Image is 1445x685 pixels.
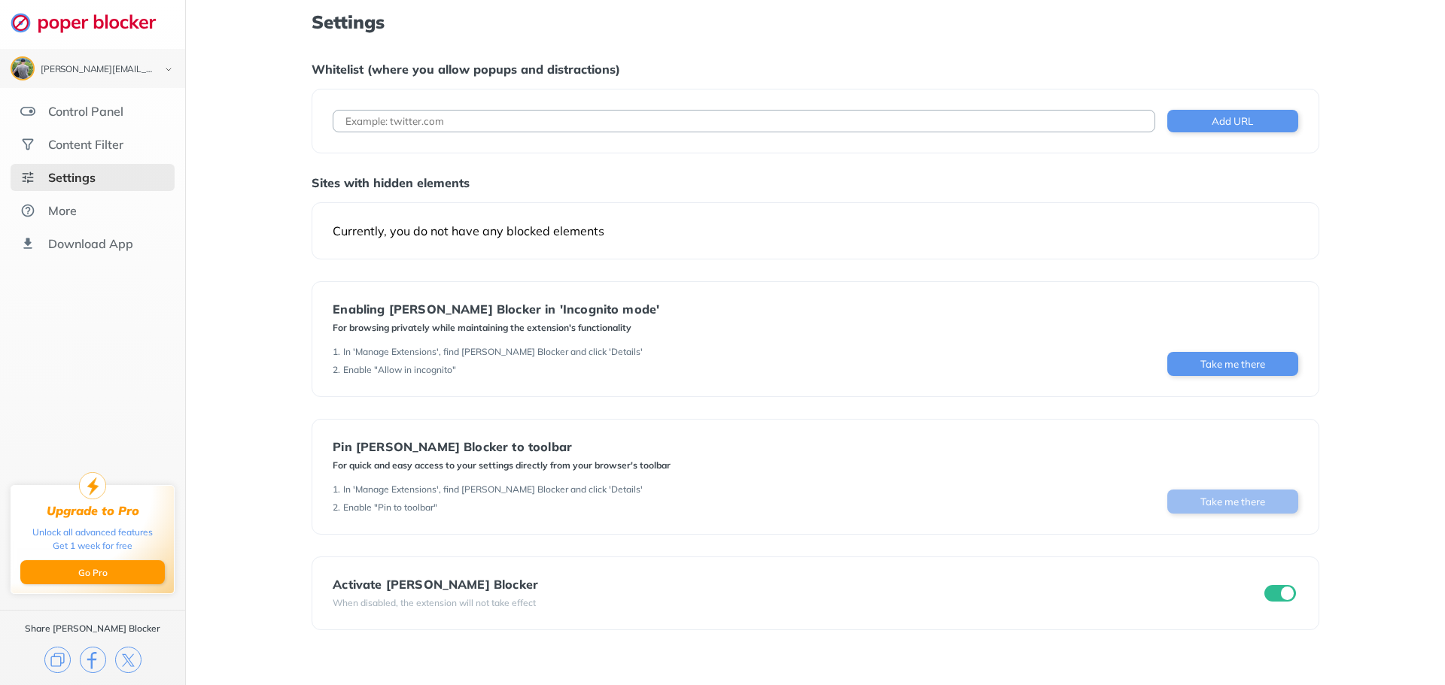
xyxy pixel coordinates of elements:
[312,175,1319,190] div: Sites with hidden elements
[333,110,1154,132] input: Example: twitter.com
[1167,352,1298,376] button: Take me there
[343,502,437,514] div: Enable "Pin to toolbar"
[41,65,152,75] div: joshua.dsb@gmail.com
[20,104,35,119] img: features.svg
[20,170,35,185] img: settings-selected.svg
[1167,490,1298,514] button: Take me there
[333,577,538,591] div: Activate [PERSON_NAME] Blocker
[25,623,160,635] div: Share [PERSON_NAME] Blocker
[333,223,1297,238] div: Currently, you do not have any blocked elements
[333,502,340,514] div: 2 .
[312,12,1319,32] h1: Settings
[343,483,643,496] div: In 'Manage Extensions', find [PERSON_NAME] Blocker and click 'Details'
[333,459,671,471] div: For quick and easy access to your settings directly from your browser's toolbar
[1167,110,1298,132] button: Add URL
[12,58,33,79] img: ACg8ocKT6LRjctRVDgyqC7YpP7liywKr-F5QP5IVDFC9MbCWqAwn9A=s96-c
[333,483,340,496] div: 1 .
[11,12,172,33] img: logo-webpage.svg
[333,440,671,453] div: Pin [PERSON_NAME] Blocker to toolbar
[333,364,340,376] div: 2 .
[20,560,165,584] button: Go Pro
[53,539,132,553] div: Get 1 week for free
[115,647,141,673] img: x.svg
[333,346,340,358] div: 1 .
[48,137,123,152] div: Content Filter
[343,346,643,358] div: In 'Manage Extensions', find [PERSON_NAME] Blocker and click 'Details'
[312,62,1319,77] div: Whitelist (where you allow popups and distractions)
[79,472,106,499] img: upgrade-to-pro.svg
[48,203,77,218] div: More
[333,597,538,609] div: When disabled, the extension will not take effect
[32,526,153,539] div: Unlock all advanced features
[48,236,133,251] div: Download App
[160,62,178,77] img: chevron-bottom-black.svg
[20,137,35,152] img: social.svg
[47,504,139,518] div: Upgrade to Pro
[48,170,96,185] div: Settings
[20,236,35,251] img: download-app.svg
[333,302,659,316] div: Enabling [PERSON_NAME] Blocker in 'Incognito mode'
[48,104,123,119] div: Control Panel
[20,203,35,218] img: about.svg
[343,364,456,376] div: Enable "Allow in incognito"
[80,647,106,673] img: facebook.svg
[333,322,659,334] div: For browsing privately while maintaining the extension's functionality
[44,647,71,673] img: copy.svg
